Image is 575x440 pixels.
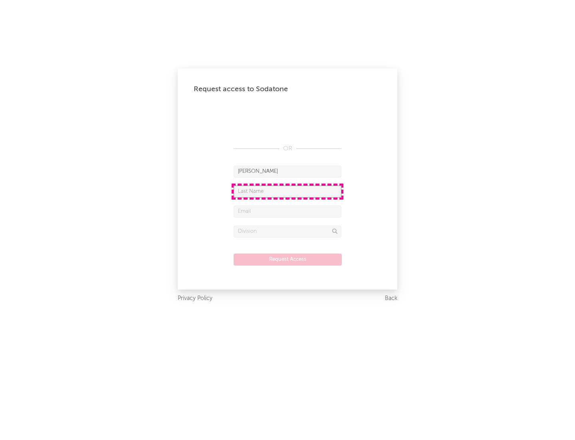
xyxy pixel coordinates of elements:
input: First Name [234,166,341,178]
button: Request Access [234,254,342,266]
a: Privacy Policy [178,294,212,304]
input: Last Name [234,186,341,198]
div: Request access to Sodatone [194,84,381,94]
input: Division [234,226,341,238]
a: Back [385,294,397,304]
input: Email [234,206,341,218]
div: OR [234,144,341,154]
